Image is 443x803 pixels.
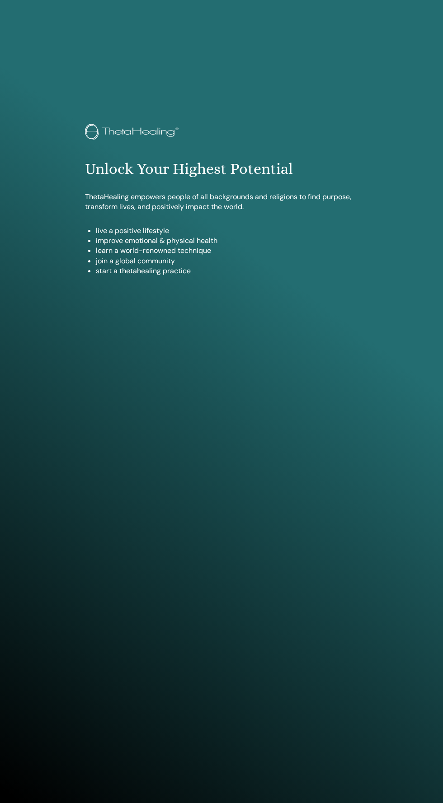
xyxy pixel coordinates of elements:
[96,246,358,256] li: learn a world-renowned technique
[96,236,358,246] li: improve emotional & physical health
[96,266,358,276] li: start a thetahealing practice
[85,192,358,212] p: ThetaHealing empowers people of all backgrounds and religions to find purpose, transform lives, a...
[85,160,358,178] h1: Unlock Your Highest Potential
[96,226,358,236] li: live a positive lifestyle
[96,256,358,266] li: join a global community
